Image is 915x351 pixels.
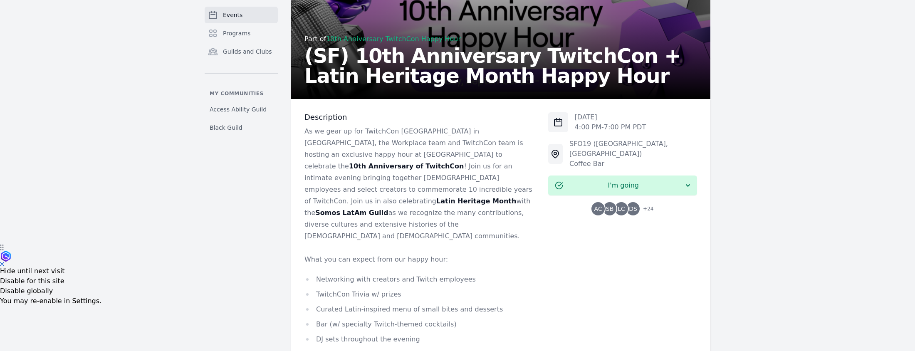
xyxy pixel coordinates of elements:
button: I'm going [548,175,697,195]
nav: Sidebar [205,7,278,135]
h3: Description [304,112,535,122]
div: Coffee Bar [569,159,697,169]
p: What you can expect from our happy hour: [304,254,535,265]
strong: Latin Heritage Month [436,197,516,205]
span: Events [223,11,242,19]
div: Part of [304,34,697,44]
div: SFO19 ([GEOGRAPHIC_DATA], [GEOGRAPHIC_DATA]) [569,139,697,159]
h2: (SF) 10th Anniversary TwitchCon + Latin Heritage Month Happy Hour [304,46,697,86]
li: Curated Latin-inspired menu of small bites and desserts [304,304,535,315]
span: DS [629,206,637,212]
a: Programs [205,25,278,42]
span: AC [594,206,602,212]
li: Networking with creators and Twitch employees [304,274,535,285]
li: Bar (w/ specialty Twitch-themed cocktails) [304,319,535,330]
span: SB [606,206,614,212]
strong: Somos LatAm Guild [315,209,388,217]
a: Guilds and Clubs [205,43,278,60]
span: Programs [223,29,250,37]
span: I'm going [563,180,684,190]
a: 10th Anniversary TwitchCon Happy Hour [326,35,461,43]
span: LC [618,206,625,212]
a: Events [205,7,278,23]
p: 4:00 PM - 7:00 PM PDT [575,122,646,132]
span: + 24 [638,204,653,215]
li: TwitchCon Trivia w/ prizes [304,289,535,300]
p: My communities [205,90,278,97]
strong: 10th Anniversary of TwitchCon [349,162,464,170]
p: [DATE] [575,112,646,122]
a: Black Guild [205,120,278,135]
p: As we gear up for TwitchCon [GEOGRAPHIC_DATA] in [GEOGRAPHIC_DATA], the Workplace team and Twitch... [304,126,535,242]
span: Guilds and Clubs [223,47,272,56]
span: Black Guild [210,124,242,132]
span: Access Ability Guild [210,105,267,114]
a: Access Ability Guild [205,102,278,117]
li: DJ sets throughout the evening [304,334,535,345]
